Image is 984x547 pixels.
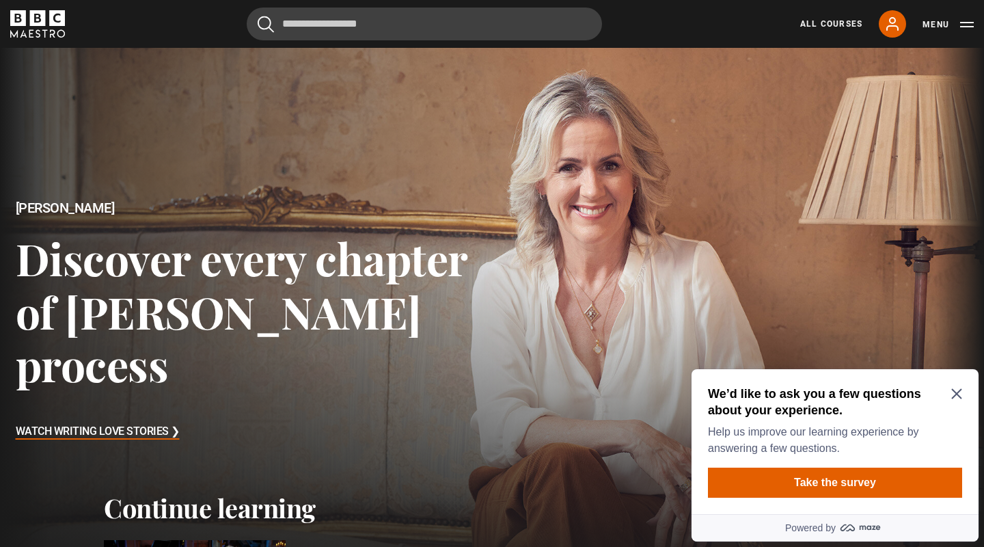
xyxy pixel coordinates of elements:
svg: BBC Maestro [10,10,65,38]
input: Search [247,8,602,40]
h3: Discover every chapter of [PERSON_NAME] process [16,232,493,390]
a: All Courses [800,18,862,30]
div: Optional study invitation [5,5,292,178]
button: Close Maze Prompt [265,25,276,36]
a: Powered by maze [5,150,292,178]
h2: Continue learning [104,492,880,524]
button: Submit the search query [258,16,274,33]
h3: Watch Writing Love Stories ❯ [16,422,180,442]
h2: We’d like to ask you a few questions about your experience. [22,22,271,55]
button: Take the survey [22,104,276,134]
button: Toggle navigation [922,18,974,31]
h2: [PERSON_NAME] [16,200,493,216]
p: Help us improve our learning experience by answering a few questions. [22,60,271,93]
